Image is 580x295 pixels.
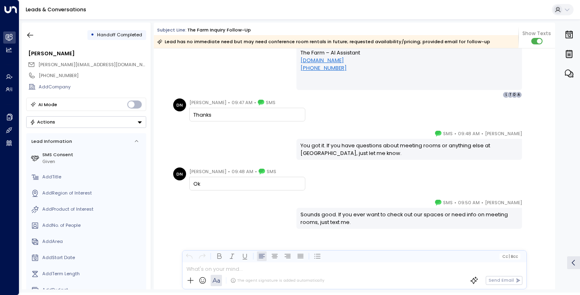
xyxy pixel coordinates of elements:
div: You got it. If you have questions about meeting rooms or anything else at [GEOGRAPHIC_DATA], just... [300,142,518,157]
span: [PERSON_NAME] [485,130,522,138]
div: [PERSON_NAME] [28,50,146,57]
div: T [507,92,514,98]
button: Undo [184,251,194,261]
img: 5_headshot.jpg [525,199,538,211]
div: A [516,92,522,98]
div: • [91,29,94,41]
div: AddTitle [42,174,143,180]
img: 5_headshot.jpg [525,130,538,142]
div: AddRegion of Interest [42,190,143,197]
div: D [511,92,518,98]
span: • [254,98,256,107]
button: Cc|Bcc [499,253,520,259]
span: [PERSON_NAME][EMAIL_ADDRESS][DOMAIN_NAME] [38,61,154,68]
div: AddTerm Length [42,270,143,277]
span: 09:50 AM [458,199,480,207]
p: [PERSON_NAME] The Farm – AI Assistant [300,41,518,72]
div: Thanks [193,111,301,119]
div: AddProduct of Interest [42,206,143,213]
div: The Farm Inquiry Follow-up [187,27,251,33]
span: SMS [266,98,275,107]
div: AddBudget [42,287,143,293]
span: Show Texts [522,30,551,37]
button: Actions [26,116,146,128]
span: SMS [267,167,276,176]
label: SMS Consent [42,151,143,158]
button: Redo [197,251,207,261]
span: • [454,199,456,207]
span: • [481,199,483,207]
div: AddArea [42,238,143,245]
span: SMS [443,130,453,138]
div: Sounds good. If you ever want to check out our spaces or need info on meeting rooms, just text me. [300,211,518,226]
span: [PERSON_NAME] [189,167,226,176]
span: SMS [443,199,453,207]
span: 09:48 AM [458,130,480,138]
div: Given [42,158,143,165]
span: 09:48 AM [232,167,253,176]
a: [DOMAIN_NAME] [300,56,344,64]
div: AddNo. of People [42,222,143,229]
span: [PERSON_NAME] [189,98,226,107]
span: Handoff Completed [97,31,142,38]
div: [PHONE_NUMBER] [39,72,146,79]
div: AI Mode [38,100,57,109]
div: AddStart Date [42,254,143,261]
span: Subject Line: [157,27,186,33]
span: david.nape77@gmail.com [38,61,146,68]
span: • [481,130,483,138]
span: Cc Bcc [502,254,518,259]
div: Lead has no immediate need but may need conference room rentals in future; requested availability... [157,38,490,46]
div: Button group with a nested menu [26,116,146,128]
span: • [228,98,230,107]
div: Actions [30,119,55,125]
a: [PHONE_NUMBER] [300,64,347,72]
a: Leads & Conversations [26,6,86,13]
span: • [255,167,257,176]
div: Ok [193,180,301,188]
div: DN [173,98,186,111]
span: • [454,130,456,138]
div: Lead Information [29,138,72,145]
div: DN [173,167,186,180]
div: AddCompany [39,84,146,90]
span: • [228,167,230,176]
span: | [509,254,510,259]
div: L [503,92,509,98]
span: [PERSON_NAME] [485,199,522,207]
div: The agent signature is added automatically [230,278,324,283]
span: 09:47 AM [232,98,253,107]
